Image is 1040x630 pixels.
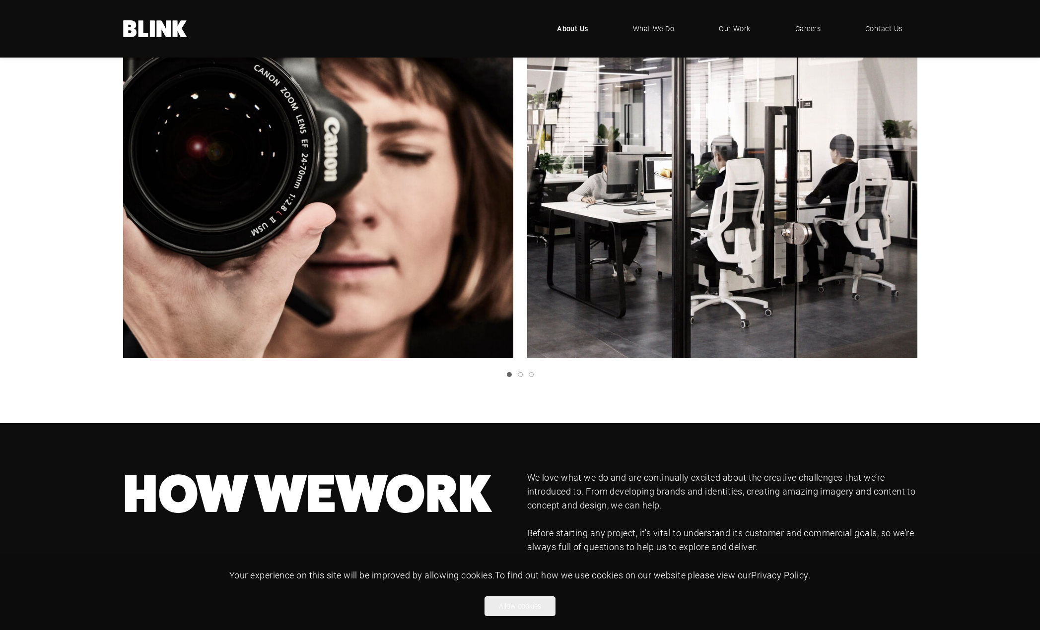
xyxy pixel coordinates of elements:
a: About Us [542,14,603,44]
a: Contact Us [850,14,917,44]
a: Slide 3 [529,372,534,377]
button: Allow cookies [485,596,555,616]
a: Home [123,20,188,37]
span: Careers [795,23,821,34]
span: What We Do [633,23,675,34]
a: Careers [780,14,835,44]
a: Our Work [704,14,765,44]
span: Our Work [719,23,751,34]
h1: Work [123,471,513,517]
a: Slide 2 [518,372,523,377]
nobr: How We [123,463,336,524]
a: What We Do [618,14,690,44]
a: Privacy Policy [751,569,808,581]
span: Your experience on this site will be improved by allowing cookies. To find out how we use cookies... [229,569,811,581]
a: Slide 1 [507,372,512,377]
p: We love what we do and are continually excited about the creative challenges that we’re introduce... [527,471,917,512]
span: About Us [557,23,588,34]
p: Before starting any project, it's vital to understand its customer and commercial goals, so we’re... [527,526,917,554]
span: Contact Us [865,23,902,34]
